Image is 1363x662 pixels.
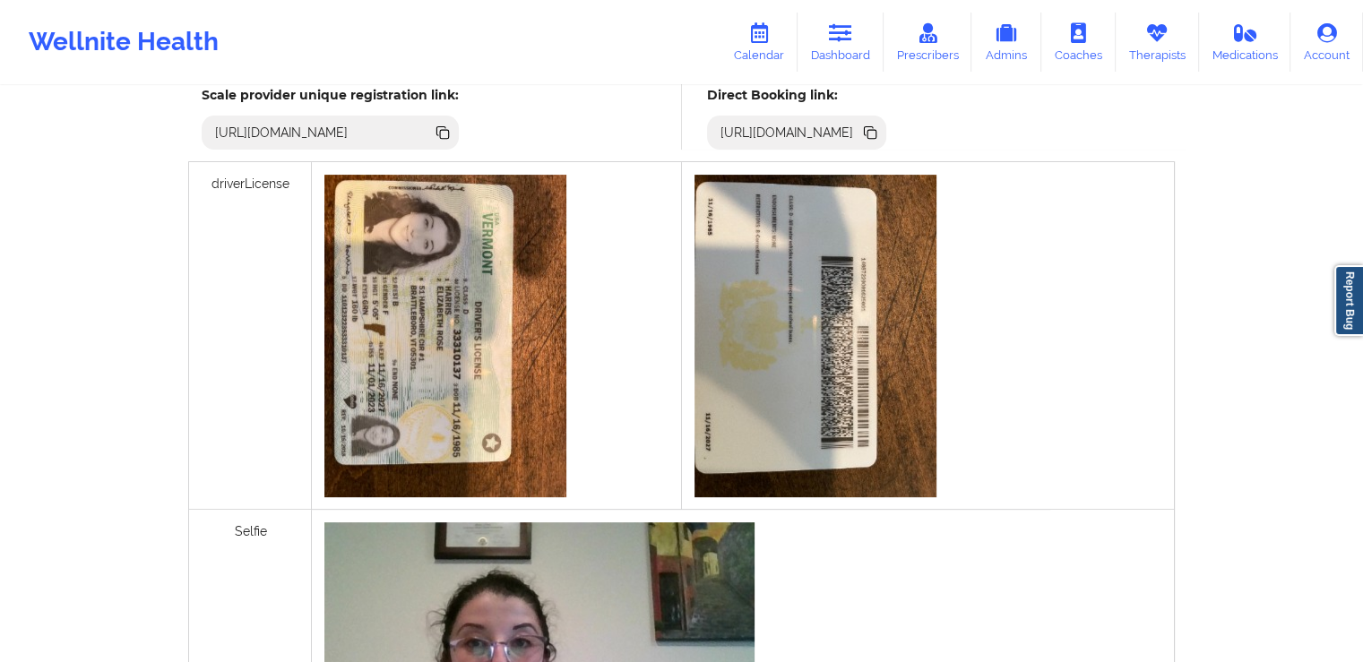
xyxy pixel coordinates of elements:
a: Coaches [1041,13,1116,72]
a: Report Bug [1334,265,1363,336]
div: [URL][DOMAIN_NAME] [208,124,356,142]
a: Therapists [1116,13,1199,72]
a: Calendar [720,13,798,72]
h5: Scale provider unique registration link: [202,87,459,103]
a: Medications [1199,13,1291,72]
a: Prescribers [884,13,972,72]
img: 9303e6dd-718f-4d44-b2b0-6c13413a67d4IMG_6177.jpg [694,175,936,497]
a: Account [1290,13,1363,72]
a: Dashboard [798,13,884,72]
h5: Direct Booking link: [707,87,887,103]
div: driverLicense [189,162,312,510]
img: 854cd6c8-ad60-441e-a9a1-d1a547672823IMG_6176.jpg [324,175,566,497]
div: [URL][DOMAIN_NAME] [713,124,861,142]
a: Admins [971,13,1041,72]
